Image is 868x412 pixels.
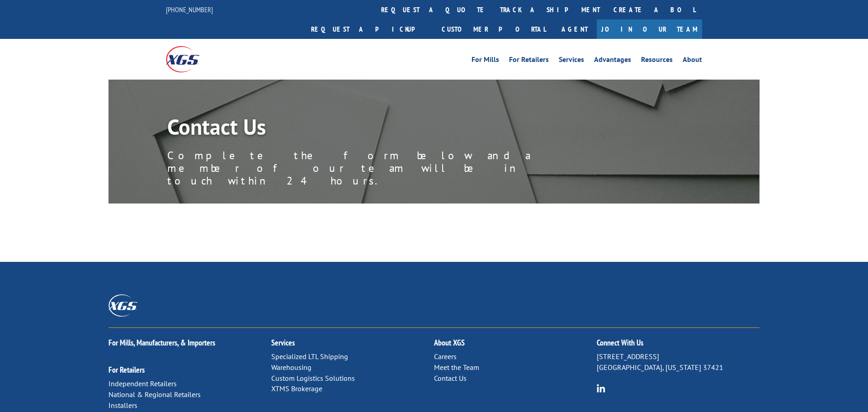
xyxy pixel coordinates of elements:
img: XGS_Logos_ALL_2024_All_White [108,294,137,317]
a: Independent Retailers [108,379,177,388]
a: About XGS [434,337,465,348]
a: Agent [552,19,597,39]
a: [PHONE_NUMBER] [166,5,213,14]
a: For Mills [472,56,499,66]
a: Resources [641,56,673,66]
a: Installers [108,401,137,410]
a: About [683,56,702,66]
a: Contact Us [434,374,467,383]
a: Warehousing [271,363,311,372]
a: Services [271,337,295,348]
a: Careers [434,352,457,361]
h2: Connect With Us [597,339,759,351]
p: Complete the form below and a member of our team will be in touch within 24 hours. [167,149,574,187]
a: XTMS Brokerage [271,384,322,393]
a: Custom Logistics Solutions [271,374,355,383]
a: Meet the Team [434,363,479,372]
img: group-6 [597,384,605,393]
a: Join Our Team [597,19,702,39]
a: National & Regional Retailers [108,390,201,399]
h1: Contact Us [167,116,574,142]
a: Specialized LTL Shipping [271,352,348,361]
a: Customer Portal [435,19,552,39]
a: Advantages [594,56,631,66]
a: For Retailers [108,365,145,375]
a: For Mills, Manufacturers, & Importers [108,337,215,348]
a: For Retailers [509,56,549,66]
p: [STREET_ADDRESS] [GEOGRAPHIC_DATA], [US_STATE] 37421 [597,351,759,373]
a: Services [559,56,584,66]
a: Request a pickup [304,19,435,39]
